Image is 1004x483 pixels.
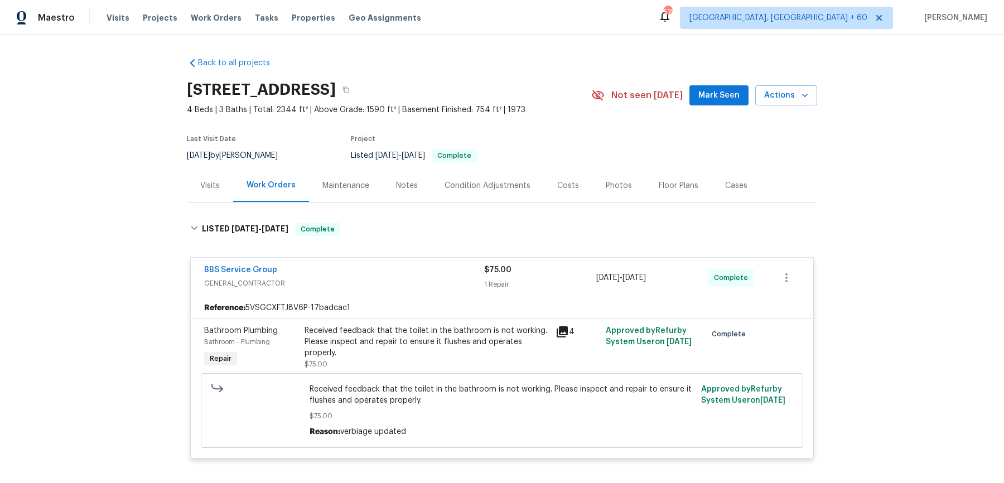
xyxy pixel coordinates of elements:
[556,325,599,339] div: 4
[557,180,579,191] div: Costs
[336,80,356,100] button: Copy Address
[191,298,813,318] div: 5VSGCXFTJ8V6P-17badcac1
[247,180,296,191] div: Work Orders
[255,14,278,22] span: Tasks
[187,149,291,162] div: by [PERSON_NAME]
[725,180,747,191] div: Cases
[667,338,692,346] span: [DATE]
[611,90,683,101] span: Not seen [DATE]
[402,152,425,160] span: [DATE]
[231,225,288,233] span: -
[351,136,375,142] span: Project
[143,12,177,23] span: Projects
[305,325,549,359] div: Received feedback that the toilet in the bathroom is not working. Please inspect and repair to en...
[433,152,476,159] span: Complete
[204,339,270,345] span: Bathroom - Plumbing
[714,272,752,283] span: Complete
[310,384,695,406] span: Received feedback that the toilet in the bathroom is not working. Please inspect and repair to en...
[340,428,406,436] span: verbiage updated
[187,84,336,95] h2: [STREET_ADDRESS]
[187,136,236,142] span: Last Visit Date
[107,12,129,23] span: Visits
[689,12,867,23] span: [GEOGRAPHIC_DATA], [GEOGRAPHIC_DATA] + 60
[187,57,294,69] a: Back to all projects
[38,12,75,23] span: Maestro
[659,180,698,191] div: Floor Plans
[310,410,695,422] span: $75.00
[920,12,987,23] span: [PERSON_NAME]
[596,274,620,282] span: [DATE]
[205,353,236,364] span: Repair
[760,397,785,404] span: [DATE]
[187,104,591,115] span: 4 Beds | 3 Baths | Total: 2344 ft² | Above Grade: 1590 ft² | Basement Finished: 754 ft² | 1973
[622,274,646,282] span: [DATE]
[375,152,399,160] span: [DATE]
[689,85,749,106] button: Mark Seen
[204,327,278,335] span: Bathroom Plumbing
[204,266,277,274] a: BBS Service Group
[204,302,245,313] b: Reference:
[484,279,596,290] div: 1 Repair
[698,89,740,103] span: Mark Seen
[262,225,288,233] span: [DATE]
[712,329,750,340] span: Complete
[322,180,369,191] div: Maintenance
[484,266,511,274] span: $75.00
[664,7,672,18] div: 575
[375,152,425,160] span: -
[187,211,817,247] div: LISTED [DATE]-[DATE]Complete
[596,272,646,283] span: -
[292,12,335,23] span: Properties
[310,428,340,436] span: Reason:
[200,180,220,191] div: Visits
[296,224,339,235] span: Complete
[396,180,418,191] div: Notes
[445,180,530,191] div: Condition Adjustments
[701,385,785,404] span: Approved by Refurby System User on
[204,278,484,289] span: GENERAL_CONTRACTOR
[351,152,477,160] span: Listed
[191,12,242,23] span: Work Orders
[202,223,288,236] h6: LISTED
[606,327,692,346] span: Approved by Refurby System User on
[231,225,258,233] span: [DATE]
[305,361,327,368] span: $75.00
[606,180,632,191] div: Photos
[349,12,421,23] span: Geo Assignments
[187,152,210,160] span: [DATE]
[764,89,808,103] span: Actions
[755,85,817,106] button: Actions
